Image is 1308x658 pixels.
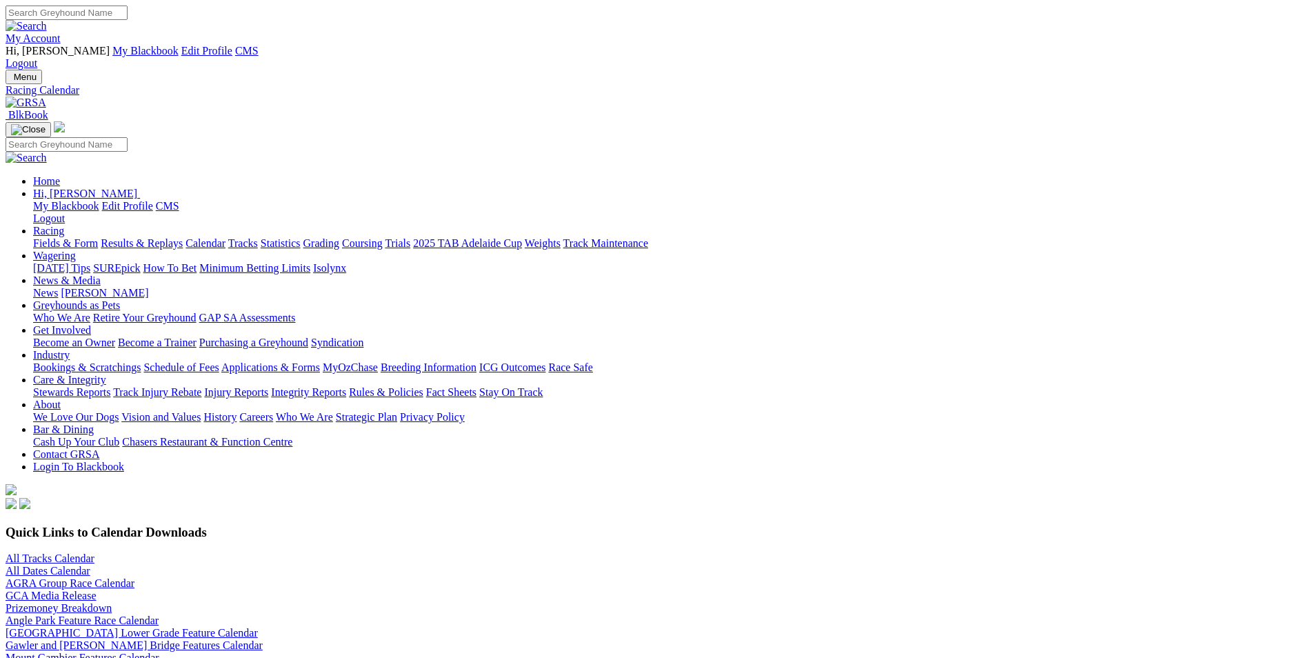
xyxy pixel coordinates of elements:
button: Toggle navigation [6,122,51,137]
a: Become a Trainer [118,337,197,348]
a: GCA Media Release [6,590,97,601]
div: Racing [33,237,1302,250]
a: Bar & Dining [33,423,94,435]
div: News & Media [33,287,1302,299]
a: ICG Outcomes [479,361,545,373]
img: logo-grsa-white.png [54,121,65,132]
a: Cash Up Your Club [33,436,119,448]
div: Hi, [PERSON_NAME] [33,200,1302,225]
div: Wagering [33,262,1302,275]
div: Get Involved [33,337,1302,349]
a: SUREpick [93,262,140,274]
a: Greyhounds as Pets [33,299,120,311]
a: Track Maintenance [563,237,648,249]
span: BlkBook [8,109,48,121]
a: Strategic Plan [336,411,397,423]
a: Isolynx [313,262,346,274]
a: Login To Blackbook [33,461,124,472]
a: My Blackbook [33,200,99,212]
div: Care & Integrity [33,386,1302,399]
a: Who We Are [276,411,333,423]
a: Vision and Values [121,411,201,423]
a: Fact Sheets [426,386,476,398]
a: Logout [33,212,65,224]
a: Purchasing a Greyhound [199,337,308,348]
a: My Blackbook [112,45,179,57]
a: Become an Owner [33,337,115,348]
span: Hi, [PERSON_NAME] [33,188,137,199]
a: Edit Profile [181,45,232,57]
a: Tracks [228,237,258,249]
a: Home [33,175,60,187]
img: Close [11,124,46,135]
img: Search [6,152,47,164]
h3: Quick Links to Calendar Downloads [6,525,1302,540]
a: News [33,287,58,299]
a: Stewards Reports [33,386,110,398]
a: Weights [525,237,561,249]
a: Wagering [33,250,76,261]
img: twitter.svg [19,498,30,509]
input: Search [6,6,128,20]
span: Hi, [PERSON_NAME] [6,45,110,57]
button: Toggle navigation [6,70,42,84]
input: Search [6,137,128,152]
a: Racing [33,225,64,237]
a: Retire Your Greyhound [93,312,197,323]
a: Statistics [261,237,301,249]
a: Gawler and [PERSON_NAME] Bridge Features Calendar [6,639,263,651]
a: Schedule of Fees [143,361,219,373]
a: AGRA Group Race Calendar [6,577,134,589]
img: GRSA [6,97,46,109]
a: All Tracks Calendar [6,552,94,564]
a: Chasers Restaurant & Function Centre [122,436,292,448]
a: News & Media [33,275,101,286]
a: Rules & Policies [349,386,423,398]
a: Care & Integrity [33,374,106,386]
a: Minimum Betting Limits [199,262,310,274]
a: How To Bet [143,262,197,274]
a: Get Involved [33,324,91,336]
a: Integrity Reports [271,386,346,398]
a: Bookings & Scratchings [33,361,141,373]
a: Injury Reports [204,386,268,398]
a: Edit Profile [102,200,153,212]
a: Racing Calendar [6,84,1302,97]
a: Hi, [PERSON_NAME] [33,188,140,199]
a: Calendar [185,237,225,249]
a: GAP SA Assessments [199,312,296,323]
a: Syndication [311,337,363,348]
div: About [33,411,1302,423]
a: Coursing [342,237,383,249]
a: MyOzChase [323,361,378,373]
a: BlkBook [6,109,48,121]
a: Careers [239,411,273,423]
a: [PERSON_NAME] [61,287,148,299]
a: Contact GRSA [33,448,99,460]
a: Logout [6,57,37,69]
a: Track Injury Rebate [113,386,201,398]
a: Race Safe [548,361,592,373]
a: My Account [6,32,61,44]
a: Stay On Track [479,386,543,398]
a: 2025 TAB Adelaide Cup [413,237,522,249]
div: My Account [6,45,1302,70]
a: We Love Our Dogs [33,411,119,423]
a: History [203,411,237,423]
a: Trials [385,237,410,249]
div: Bar & Dining [33,436,1302,448]
a: All Dates Calendar [6,565,90,577]
a: CMS [235,45,259,57]
a: Applications & Forms [221,361,320,373]
div: Greyhounds as Pets [33,312,1302,324]
a: Prizemoney Breakdown [6,602,112,614]
a: Privacy Policy [400,411,465,423]
a: Fields & Form [33,237,98,249]
a: Results & Replays [101,237,183,249]
a: Who We Are [33,312,90,323]
img: Search [6,20,47,32]
span: Menu [14,72,37,82]
a: Grading [303,237,339,249]
img: facebook.svg [6,498,17,509]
